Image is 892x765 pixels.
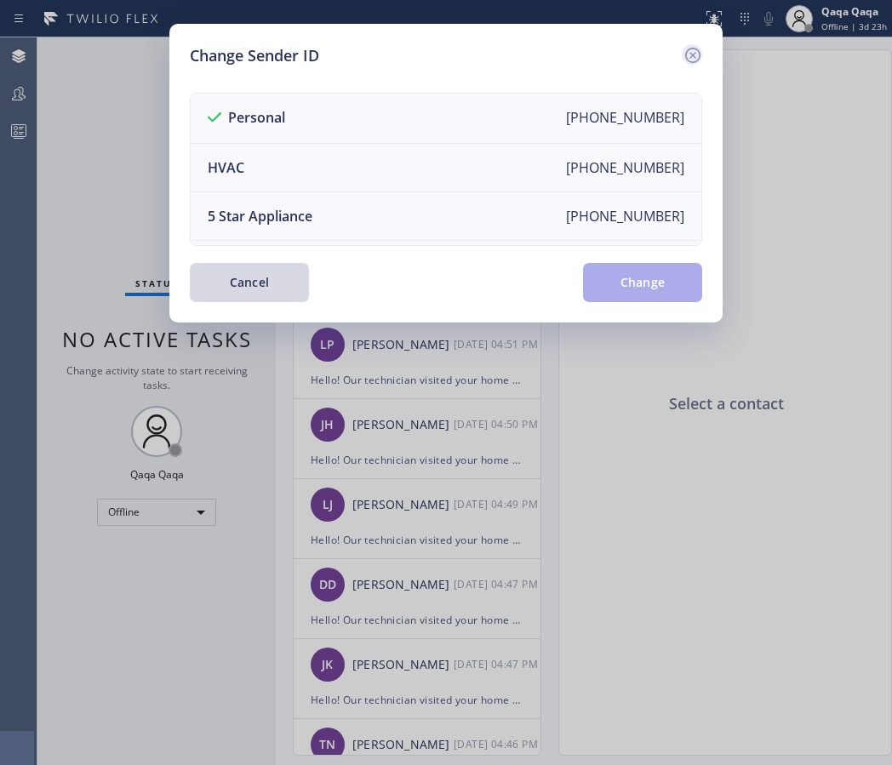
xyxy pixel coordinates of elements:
[566,207,684,226] div: [PHONE_NUMBER]
[208,108,285,128] div: Personal
[208,207,312,226] div: 5 Star Appliance
[190,44,319,67] h5: Change Sender ID
[190,263,309,302] button: Cancel
[566,158,684,177] div: [PHONE_NUMBER]
[583,263,702,302] button: Change
[566,108,684,128] div: [PHONE_NUMBER]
